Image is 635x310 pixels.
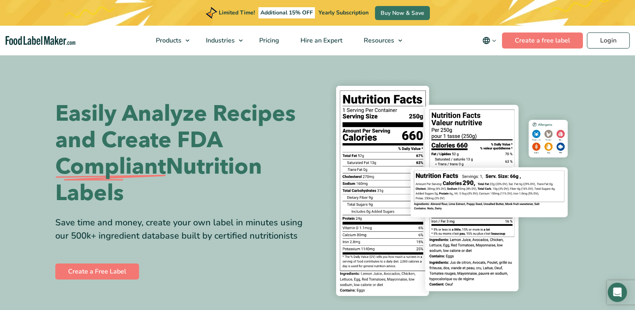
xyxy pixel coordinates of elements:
span: Hire an Expert [298,36,343,45]
a: Login [587,32,630,49]
span: Limited Time! [219,9,255,16]
span: Additional 15% OFF [258,7,315,18]
span: Pricing [257,36,280,45]
span: Products [153,36,182,45]
span: Yearly Subscription [319,9,369,16]
a: Create a Free Label [55,263,139,280]
span: Compliant [55,154,166,180]
div: Save time and money, create your own label in minutes using our 500k+ ingredient database built b... [55,216,312,243]
h1: Easily Analyze Recipes and Create FDA Nutrition Labels [55,101,312,207]
span: Resources [361,36,395,45]
a: Buy Now & Save [375,6,430,20]
a: Industries [196,26,247,55]
a: Resources [353,26,406,55]
a: Pricing [249,26,288,55]
span: Industries [204,36,236,45]
div: Open Intercom Messenger [608,283,627,302]
a: Products [145,26,194,55]
a: Hire an Expert [290,26,351,55]
a: Create a free label [502,32,583,49]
